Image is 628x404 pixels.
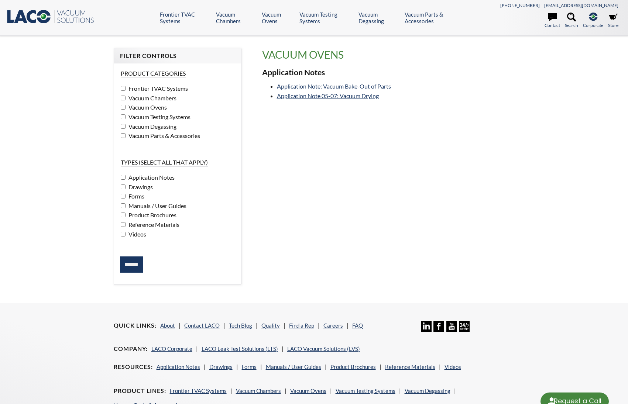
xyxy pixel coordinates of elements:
a: Forms [242,363,257,370]
a: Videos [445,363,461,370]
input: Forms [121,194,126,198]
span: Drawings [127,183,153,190]
a: Vacuum Ovens [262,11,294,24]
input: Vacuum Degassing [121,124,126,129]
a: Quality [261,322,280,329]
a: Vacuum Degassing [405,387,450,394]
a: Store [608,13,618,29]
input: Product Brochures [121,213,126,217]
span: Vacuum Chambers [127,94,176,101]
input: Manuals / User Guides [121,203,126,208]
input: Frontier TVAC Systems [121,86,126,91]
h4: Company [114,345,148,353]
span: Frontier TVAC Systems [127,85,188,92]
a: LACO Leak Test Solutions (LTS) [202,345,278,352]
a: Vacuum Testing Systems [299,11,353,24]
a: [PHONE_NUMBER] [500,3,540,8]
a: Vacuum Parts & Accessories [405,11,466,24]
h4: Product Lines [114,387,166,395]
a: Contact [545,13,560,29]
a: Drawings [209,363,233,370]
a: Tech Blog [229,322,252,329]
span: Corporate [583,22,603,29]
a: Manuals / User Guides [266,363,321,370]
span: translation missing: en.product_groups.Vacuum Ovens [262,48,344,61]
a: Vacuum Chambers [216,11,256,24]
span: Forms [127,193,144,200]
span: Application Notes [127,174,175,181]
input: Reference Materials [121,222,126,227]
a: Vacuum Degassing [358,11,399,24]
input: Videos [121,232,126,236]
a: Application Notes [157,363,200,370]
img: 24/7 Support Icon [459,321,470,332]
input: Vacuum Chambers [121,96,126,100]
a: LACO Corporate [151,345,192,352]
legend: Types (select all that apply) [121,158,208,167]
a: Reference Materials [385,363,435,370]
span: Vacuum Degassing [127,123,176,130]
input: Drawings [121,184,126,189]
a: Frontier TVAC Systems [160,11,210,24]
a: Vacuum Ovens [290,387,326,394]
span: Vacuum Ovens [127,104,167,111]
a: Contact LACO [184,322,220,329]
a: Application Note: Vacuum Bake-Out of Parts [277,83,391,90]
a: Frontier TVAC Systems [170,387,227,394]
input: Vacuum Testing Systems [121,114,126,119]
legend: Product Categories [121,69,186,78]
a: Vacuum Chambers [236,387,281,394]
a: [EMAIL_ADDRESS][DOMAIN_NAME] [544,3,618,8]
h4: Quick Links [114,322,157,329]
h3: Application Notes [262,68,515,78]
span: Videos [127,231,146,238]
h4: Resources [114,363,153,371]
span: Product Brochures [127,211,176,218]
a: Product Brochures [330,363,376,370]
a: Find a Rep [289,322,314,329]
span: Manuals / User Guides [127,202,186,209]
input: Application Notes [121,175,126,180]
a: FAQ [352,322,363,329]
span: Vacuum Testing Systems [127,113,191,120]
input: Vacuum Parts & Accessories [121,133,126,138]
a: Application Note 05-07: Vacuum Drying [277,92,379,99]
a: About [160,322,175,329]
a: Search [565,13,578,29]
h4: Filter Controls [120,52,235,60]
a: 24/7 Support [459,326,470,333]
a: Careers [323,322,343,329]
input: Vacuum Ovens [121,105,126,110]
span: Vacuum Parts & Accessories [127,132,200,139]
span: Reference Materials [127,221,179,228]
a: LACO Vacuum Solutions (LVS) [287,345,360,352]
a: Vacuum Testing Systems [336,387,395,394]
